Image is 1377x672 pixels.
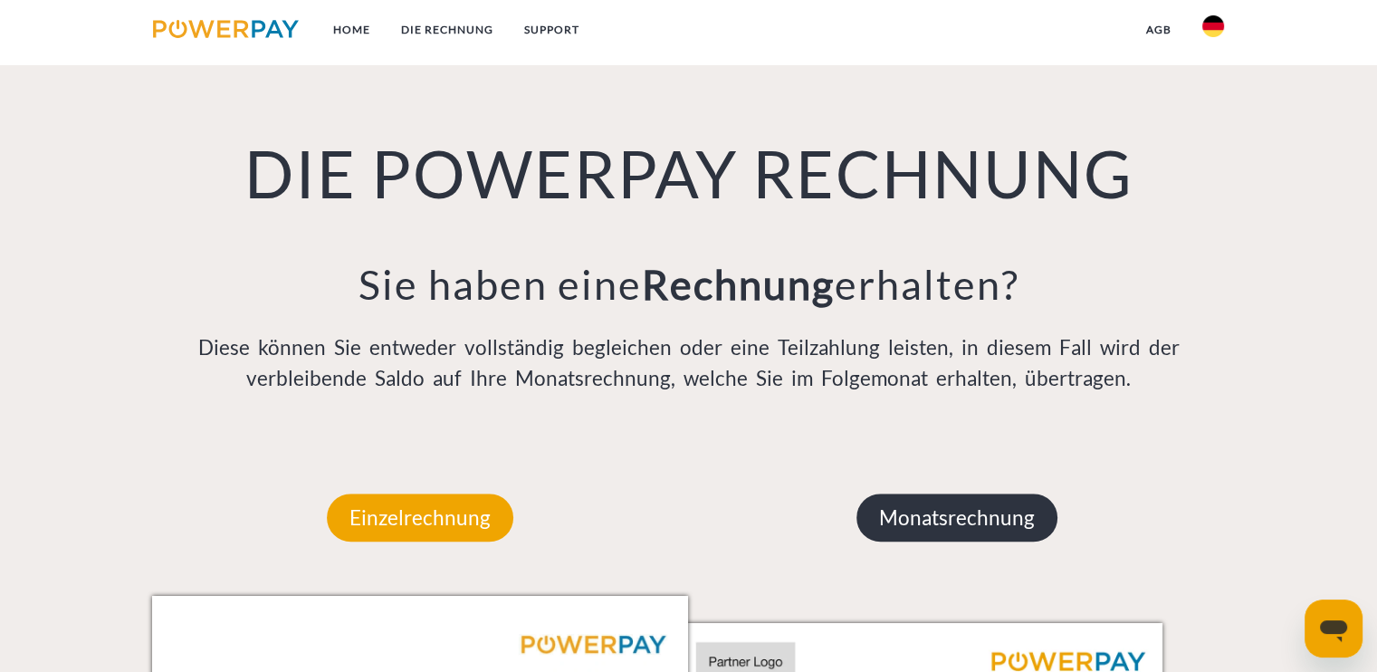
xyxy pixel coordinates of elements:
[152,332,1225,394] p: Diese können Sie entweder vollständig begleichen oder eine Teilzahlung leisten, in diesem Fall wi...
[1305,600,1363,658] iframe: Schaltfläche zum Öffnen des Messaging-Fensters
[153,20,299,38] img: logo-powerpay.svg
[856,494,1057,542] p: Monatsrechnung
[327,494,513,542] p: Einzelrechnung
[152,259,1225,310] h3: Sie haben eine erhalten?
[386,14,509,46] a: DIE RECHNUNG
[1131,14,1187,46] a: agb
[152,132,1225,214] h1: DIE POWERPAY RECHNUNG
[318,14,386,46] a: Home
[509,14,595,46] a: SUPPORT
[641,260,834,309] b: Rechnung
[1202,15,1224,37] img: de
